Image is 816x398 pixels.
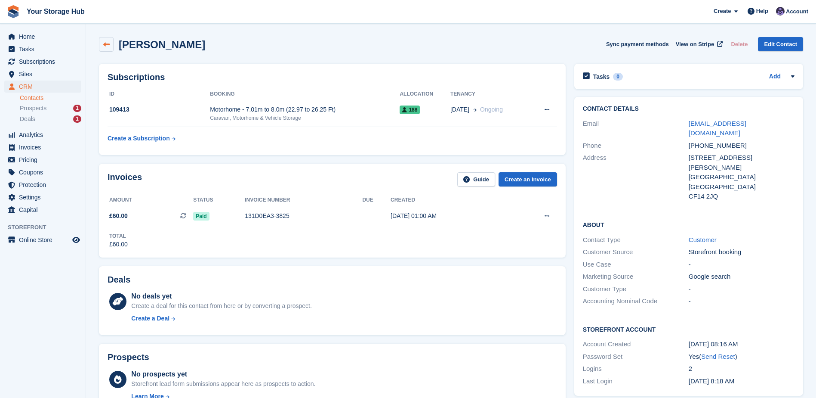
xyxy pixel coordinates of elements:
[606,37,669,51] button: Sync payment methods
[593,73,610,81] h2: Tasks
[583,376,689,386] div: Last Login
[499,172,557,187] a: Create an Invoice
[699,353,737,360] span: ( )
[108,131,176,146] a: Create a Subscription
[689,192,794,202] div: CF14 2JQ
[193,193,245,207] th: Status
[19,154,71,166] span: Pricing
[758,37,803,51] a: Edit Contact
[4,191,81,203] a: menu
[689,296,794,306] div: -
[108,105,210,114] div: 109413
[108,72,557,82] h2: Subscriptions
[701,353,735,360] a: Send Reset
[7,5,20,18] img: stora-icon-8386f47178a22dfd0bd8f6a31ec36ba5ce8667c1dd55bd0f319d3a0aa187defe.svg
[4,68,81,80] a: menu
[689,182,794,192] div: [GEOGRAPHIC_DATA]
[131,291,311,302] div: No deals yet
[19,166,71,178] span: Coupons
[19,204,71,216] span: Capital
[689,172,794,182] div: [GEOGRAPHIC_DATA]
[583,153,689,202] div: Address
[391,211,510,221] div: [DATE] 01:00 AM
[4,43,81,55] a: menu
[19,179,71,191] span: Protection
[19,43,71,55] span: Tasks
[450,105,469,114] span: [DATE]
[108,172,142,187] h2: Invoices
[583,325,794,333] h2: Storefront Account
[20,104,46,112] span: Prospects
[245,193,362,207] th: Invoice number
[4,31,81,43] a: menu
[20,115,35,123] span: Deals
[4,234,81,246] a: menu
[400,87,450,101] th: Allocation
[4,179,81,191] a: menu
[583,141,689,151] div: Phone
[4,166,81,178] a: menu
[108,193,193,207] th: Amount
[689,141,794,151] div: [PHONE_NUMBER]
[4,204,81,216] a: menu
[19,129,71,141] span: Analytics
[689,236,717,243] a: Customer
[583,272,689,282] div: Marketing Source
[108,352,149,362] h2: Prospects
[689,364,794,374] div: 2
[689,153,794,172] div: [STREET_ADDRESS][PERSON_NAME]
[672,37,724,51] a: View on Stripe
[23,4,88,19] a: Your Storage Hub
[4,154,81,166] a: menu
[756,7,768,16] span: Help
[583,235,689,245] div: Contact Type
[193,212,209,221] span: Paid
[4,56,81,68] a: menu
[613,73,623,81] div: 0
[583,364,689,374] div: Logins
[108,275,130,285] h2: Deals
[19,234,71,246] span: Online Store
[131,369,315,379] div: No prospects yet
[362,193,391,207] th: Due
[210,105,400,114] div: Motorhome - 7.01m to 8.0m (22.97 to 26.25 Ft)
[109,240,128,249] div: £60.00
[786,7,808,16] span: Account
[714,7,731,16] span: Create
[689,339,794,349] div: [DATE] 08:16 AM
[583,106,794,112] h2: Contact Details
[689,272,794,282] div: Google search
[676,40,714,49] span: View on Stripe
[131,302,311,311] div: Create a deal for this contact from here or by converting a prospect.
[109,232,128,240] div: Total
[689,247,794,257] div: Storefront booking
[583,220,794,229] h2: About
[727,37,751,51] button: Delete
[245,211,362,221] div: 131D0EA3-3825
[210,114,400,122] div: Caravan, Motorhome & Vehicle Storage
[19,31,71,43] span: Home
[583,247,689,257] div: Customer Source
[108,87,210,101] th: ID
[73,105,81,112] div: 1
[391,193,510,207] th: Created
[131,314,311,323] a: Create a Deal
[108,134,170,143] div: Create a Subscription
[19,141,71,153] span: Invoices
[210,87,400,101] th: Booking
[776,7,785,16] img: Liam Beddard
[689,120,746,137] a: [EMAIL_ADDRESS][DOMAIN_NAME]
[457,172,495,187] a: Guide
[583,352,689,362] div: Password Set
[689,352,794,362] div: Yes
[131,314,169,323] div: Create a Deal
[131,379,315,389] div: Storefront lead form submissions appear here as prospects to action.
[689,284,794,294] div: -
[4,129,81,141] a: menu
[689,260,794,270] div: -
[450,87,530,101] th: Tenancy
[4,81,81,93] a: menu
[119,39,205,50] h2: [PERSON_NAME]
[480,106,503,113] span: Ongoing
[583,339,689,349] div: Account Created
